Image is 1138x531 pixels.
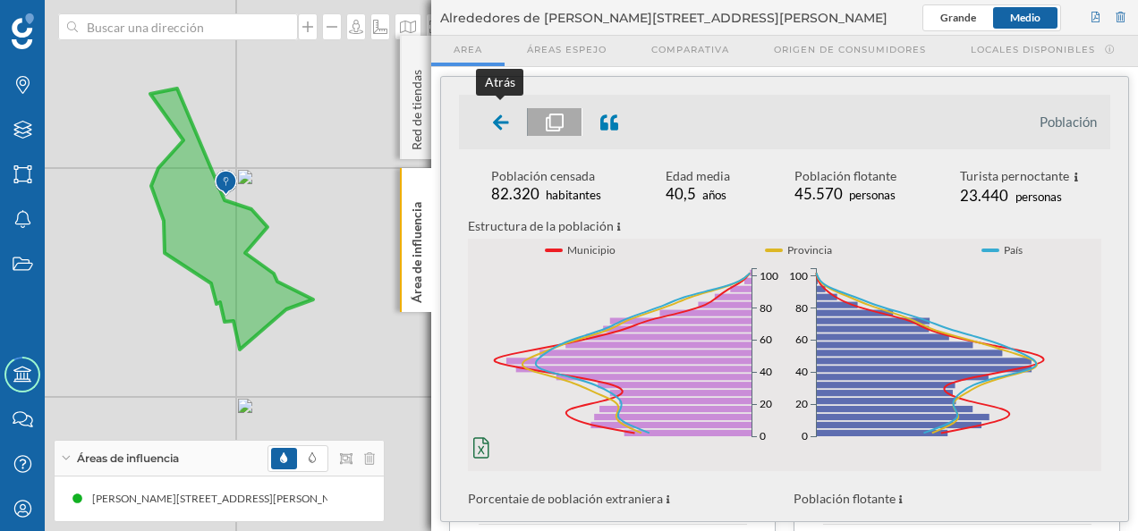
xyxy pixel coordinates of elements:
[527,43,607,56] span: Áreas espejo
[760,397,772,410] text: 20
[408,63,426,150] p: Red de tiendas
[971,43,1095,56] span: Locales disponibles
[454,43,482,56] span: Area
[440,9,887,27] span: Alrededores de [PERSON_NAME][STREET_ADDRESS][PERSON_NAME]
[702,188,726,202] span: años
[666,184,696,203] span: 40,5
[468,489,776,509] p: Porcentaje de población extranjera
[795,365,808,378] text: 40
[1040,113,1097,131] li: Población
[666,167,730,185] div: Edad media
[795,397,808,410] text: 20
[491,167,601,185] div: Población censada
[795,301,808,315] text: 80
[760,365,772,378] text: 40
[651,43,729,56] span: Comparativa
[774,43,926,56] span: Origen de consumidores
[468,216,1101,236] p: Estructura de la población
[760,301,772,315] text: 80
[36,13,99,29] span: Soporte
[802,429,808,442] text: 0
[12,13,34,49] img: Geoblink Logo
[940,11,976,24] span: Grande
[849,188,896,202] span: personas
[485,73,514,91] div: Atrás
[794,184,843,203] span: 45.570
[960,186,1008,205] span: 23.440
[795,333,808,347] text: 60
[1004,241,1023,259] span: País
[77,451,179,467] span: Áreas de influencia
[787,241,832,259] span: Provincia
[760,333,772,347] text: 60
[408,195,426,303] p: Área de influencia
[1015,190,1062,204] span: personas
[760,269,778,282] text: 100
[789,269,808,282] text: 100
[1010,11,1040,24] span: Medio
[794,167,896,185] div: Población flotante
[89,490,437,508] div: [PERSON_NAME][STREET_ADDRESS][PERSON_NAME] (Área dibujada)
[960,167,1078,187] div: Turista pernoctante
[567,241,616,259] span: Municipio
[215,165,237,201] img: Marker
[491,184,539,203] span: 82.320
[794,489,1101,509] p: Población flotante
[546,188,601,202] span: habitantes
[760,429,766,442] text: 0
